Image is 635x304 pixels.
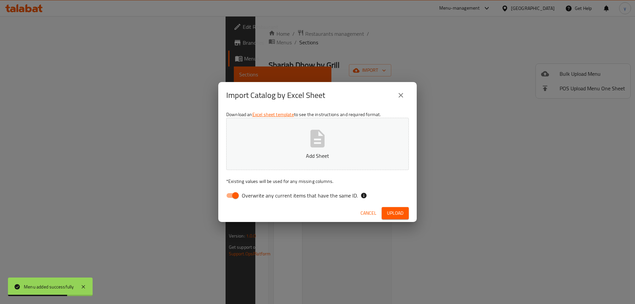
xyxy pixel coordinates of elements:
button: Upload [382,207,409,219]
p: Existing values will be used for any missing columns. [226,178,409,185]
svg: If the overwrite option isn't selected, then the items that match an existing ID will be ignored ... [360,192,367,199]
button: Cancel [358,207,379,219]
p: Add Sheet [236,152,399,160]
span: Overwrite any current items that have the same ID. [242,192,358,199]
span: Cancel [360,209,376,217]
span: Upload [387,209,403,217]
div: Download an to see the instructions and required format. [218,109,417,204]
a: Excel sheet template [252,110,294,119]
h2: Import Catalog by Excel Sheet [226,90,325,101]
button: close [393,87,409,103]
div: Menu added successfully [24,283,74,290]
button: Add Sheet [226,118,409,170]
